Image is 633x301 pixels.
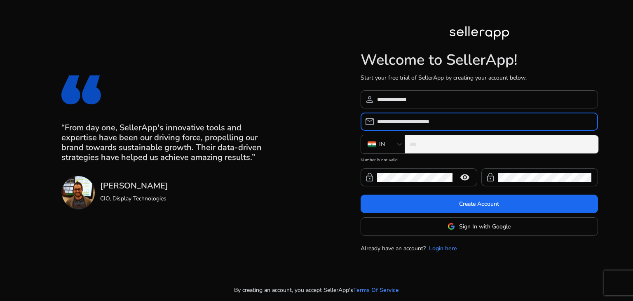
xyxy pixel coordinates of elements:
span: Create Account [459,200,499,208]
h3: [PERSON_NAME] [100,181,168,191]
span: person [365,94,375,104]
span: Sign In with Google [459,222,511,231]
a: Login here [429,244,457,253]
button: Sign In with Google [361,217,598,236]
p: Start your free trial of SellerApp by creating your account below. [361,73,598,82]
mat-error: Number is not valid [361,155,598,163]
h3: “From day one, SellerApp's innovative tools and expertise have been our driving force, propelling... [61,123,272,162]
a: Terms Of Service [353,286,399,294]
h1: Welcome to SellerApp! [361,51,598,69]
mat-icon: remove_red_eye [455,172,475,182]
span: lock [365,172,375,182]
p: CIO, Display Technologies [100,194,168,203]
span: email [365,117,375,127]
button: Create Account [361,195,598,213]
img: google-logo.svg [448,223,455,230]
p: Already have an account? [361,244,426,253]
div: IN [379,140,385,149]
span: lock [485,172,495,182]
